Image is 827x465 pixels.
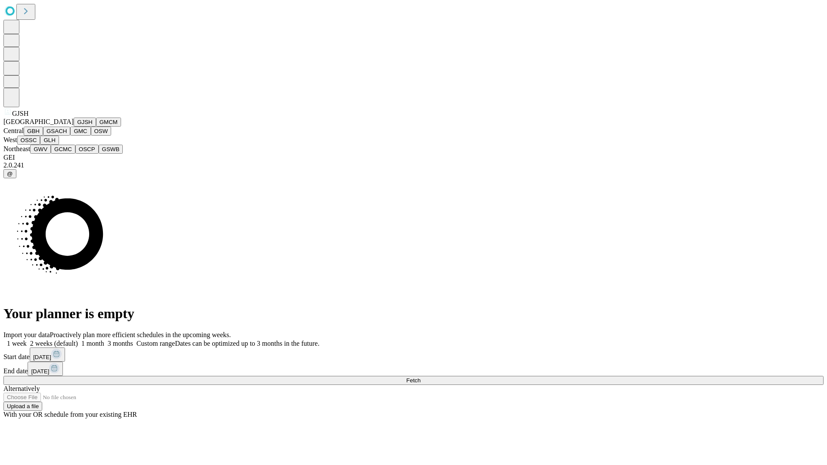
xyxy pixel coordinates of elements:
[3,136,17,143] span: West
[3,376,824,385] button: Fetch
[91,127,112,136] button: OSW
[51,145,75,154] button: GCMC
[3,169,16,178] button: @
[43,127,70,136] button: GSACH
[3,402,42,411] button: Upload a file
[70,127,90,136] button: GMC
[74,118,96,127] button: GJSH
[3,411,137,418] span: With your OR schedule from your existing EHR
[3,118,74,125] span: [GEOGRAPHIC_DATA]
[3,154,824,161] div: GEI
[30,347,65,362] button: [DATE]
[33,354,51,360] span: [DATE]
[24,127,43,136] button: GBH
[3,306,824,322] h1: Your planner is empty
[175,340,319,347] span: Dates can be optimized up to 3 months in the future.
[75,145,99,154] button: OSCP
[137,340,175,347] span: Custom range
[7,170,13,177] span: @
[31,368,49,375] span: [DATE]
[406,377,420,384] span: Fetch
[3,347,824,362] div: Start date
[12,110,28,117] span: GJSH
[99,145,123,154] button: GSWB
[17,136,40,145] button: OSSC
[3,331,50,338] span: Import your data
[40,136,59,145] button: GLH
[3,362,824,376] div: End date
[30,145,51,154] button: GWV
[28,362,63,376] button: [DATE]
[30,340,78,347] span: 2 weeks (default)
[3,145,30,152] span: Northeast
[50,331,231,338] span: Proactively plan more efficient schedules in the upcoming weeks.
[96,118,121,127] button: GMCM
[3,161,824,169] div: 2.0.241
[3,127,24,134] span: Central
[81,340,104,347] span: 1 month
[7,340,27,347] span: 1 week
[108,340,133,347] span: 3 months
[3,385,40,392] span: Alternatively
